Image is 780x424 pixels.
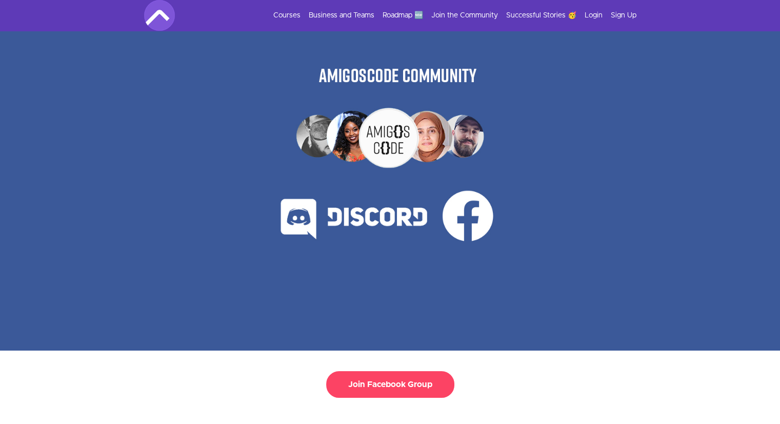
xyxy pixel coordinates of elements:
[611,10,636,21] a: Sign Up
[431,10,498,21] a: Join the Community
[585,10,603,21] a: Login
[506,10,576,21] a: Successful Stories 🥳
[326,371,454,398] button: Join Facebook Group
[309,10,374,21] a: Business and Teams
[273,10,301,21] a: Courses
[383,10,423,21] a: Roadmap 🆕
[326,383,454,388] a: Join Facebook Group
